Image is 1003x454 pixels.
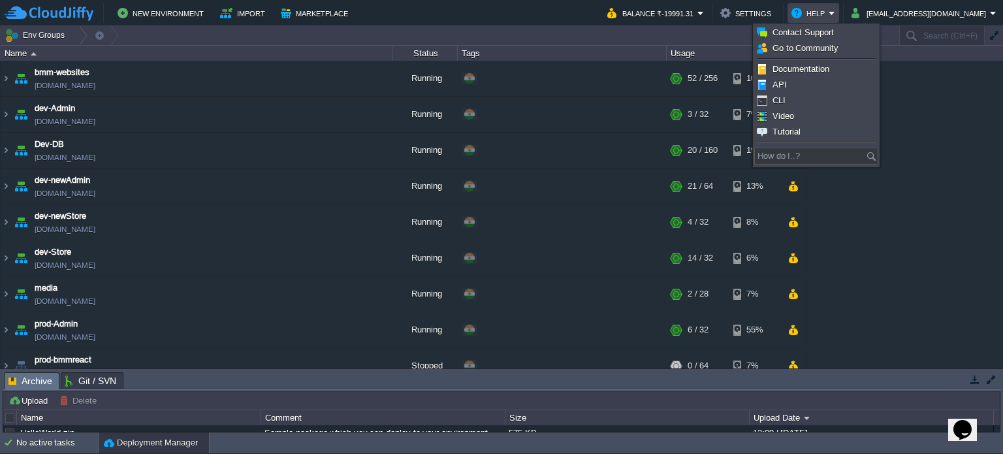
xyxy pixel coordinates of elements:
[755,25,878,40] a: Contact Support
[35,331,95,344] span: [DOMAIN_NAME]
[688,169,713,204] div: 21 / 64
[1,240,11,276] img: AMDAwAAAACH5BAEAAAAALAAAAAABAAEAAAICRAEAOw==
[1,97,11,132] img: AMDAwAAAACH5BAEAAAAALAAAAAABAAEAAAICRAEAOw==
[35,151,95,164] span: [DOMAIN_NAME]
[458,46,666,61] div: Tags
[392,169,458,204] div: Running
[35,259,95,272] span: [DOMAIN_NAME]
[688,348,708,383] div: 0 / 64
[733,204,776,240] div: 8%
[12,240,30,276] img: AMDAwAAAACH5BAEAAAAALAAAAAABAAEAAAICRAEAOw==
[12,169,30,204] img: AMDAwAAAACH5BAEAAAAALAAAAAABAAEAAAICRAEAOw==
[506,410,749,425] div: Size
[5,26,69,44] button: Env Groups
[392,204,458,240] div: Running
[35,223,95,236] span: [DOMAIN_NAME]
[35,174,90,187] a: dev-newAdmin
[688,97,708,132] div: 3 / 32
[35,138,64,151] a: Dev-DB
[392,240,458,276] div: Running
[720,5,775,21] button: Settings
[35,187,95,200] span: [DOMAIN_NAME]
[948,402,990,441] iframe: chat widget
[733,312,776,348] div: 55%
[755,109,878,123] a: Video
[8,395,52,406] button: Upload
[12,204,30,240] img: AMDAwAAAACH5BAEAAAAALAAAAAABAAEAAAICRAEAOw==
[20,428,74,438] a: HelloWorld.zip
[262,410,505,425] div: Comment
[750,410,993,425] div: Upload Date
[852,5,990,21] button: [EMAIL_ADDRESS][DOMAIN_NAME]
[35,366,95,380] span: [DOMAIN_NAME]
[1,46,392,61] div: Name
[35,353,91,366] a: prod-bmmreact
[18,410,261,425] div: Name
[35,115,95,128] span: [DOMAIN_NAME]
[772,64,829,74] span: Documentation
[791,5,829,21] button: Help
[35,210,86,223] a: dev-newStore
[1,61,11,96] img: AMDAwAAAACH5BAEAAAAALAAAAAABAAEAAAICRAEAOw==
[12,312,30,348] img: AMDAwAAAACH5BAEAAAAALAAAAAABAAEAAAICRAEAOw==
[35,102,75,115] a: dev-Admin
[733,169,776,204] div: 13%
[667,46,805,61] div: Usage
[1,312,11,348] img: AMDAwAAAACH5BAEAAAAALAAAAAABAAEAAAICRAEAOw==
[12,276,30,312] img: AMDAwAAAACH5BAEAAAAALAAAAAABAAEAAAICRAEAOw==
[733,276,776,312] div: 7%
[688,312,708,348] div: 6 / 32
[393,46,457,61] div: Status
[1,204,11,240] img: AMDAwAAAACH5BAEAAAAALAAAAAABAAEAAAICRAEAOw==
[750,425,993,440] div: 12:09 | [DATE]
[733,240,776,276] div: 6%
[35,66,89,79] a: bmm-websites
[35,282,57,295] a: media
[688,276,708,312] div: 2 / 28
[261,425,504,440] div: Sample package which you can deploy to your environment. Feel free to delete and upload a package...
[772,95,786,105] span: CLI
[392,61,458,96] div: Running
[1,348,11,383] img: AMDAwAAAACH5BAEAAAAALAAAAAABAAEAAAICRAEAOw==
[31,52,37,56] img: AMDAwAAAACH5BAEAAAAALAAAAAABAAEAAAICRAEAOw==
[733,97,776,132] div: 7%
[5,5,93,22] img: CloudJiffy
[772,80,787,89] span: API
[755,125,878,139] a: Tutorial
[688,204,708,240] div: 4 / 32
[12,97,30,132] img: AMDAwAAAACH5BAEAAAAALAAAAAABAAEAAAICRAEAOw==
[607,5,697,21] button: Balance ₹-19991.31
[59,395,101,406] button: Delete
[1,169,11,204] img: AMDAwAAAACH5BAEAAAAALAAAAAABAAEAAAICRAEAOw==
[755,78,878,92] a: API
[1,133,11,168] img: AMDAwAAAACH5BAEAAAAALAAAAAABAAEAAAICRAEAOw==
[392,133,458,168] div: Running
[8,373,52,389] span: Archive
[118,5,208,21] button: New Environment
[1,276,11,312] img: AMDAwAAAACH5BAEAAAAALAAAAAABAAEAAAICRAEAOw==
[755,41,878,56] a: Go to Community
[733,133,776,168] div: 19%
[733,348,776,383] div: 7%
[733,61,776,96] div: 10%
[35,79,95,92] span: [DOMAIN_NAME]
[220,5,269,21] button: Import
[392,276,458,312] div: Running
[35,317,78,331] a: prod-Admin
[755,93,878,108] a: CLI
[12,61,30,96] img: AMDAwAAAACH5BAEAAAAALAAAAAABAAEAAAICRAEAOw==
[392,348,458,383] div: Stopped
[35,295,95,308] a: [DOMAIN_NAME]
[65,373,116,389] span: Git / SVN
[772,127,801,137] span: Tutorial
[35,246,71,259] a: dev-Store
[392,312,458,348] div: Running
[755,62,878,76] a: Documentation
[772,27,834,37] span: Contact Support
